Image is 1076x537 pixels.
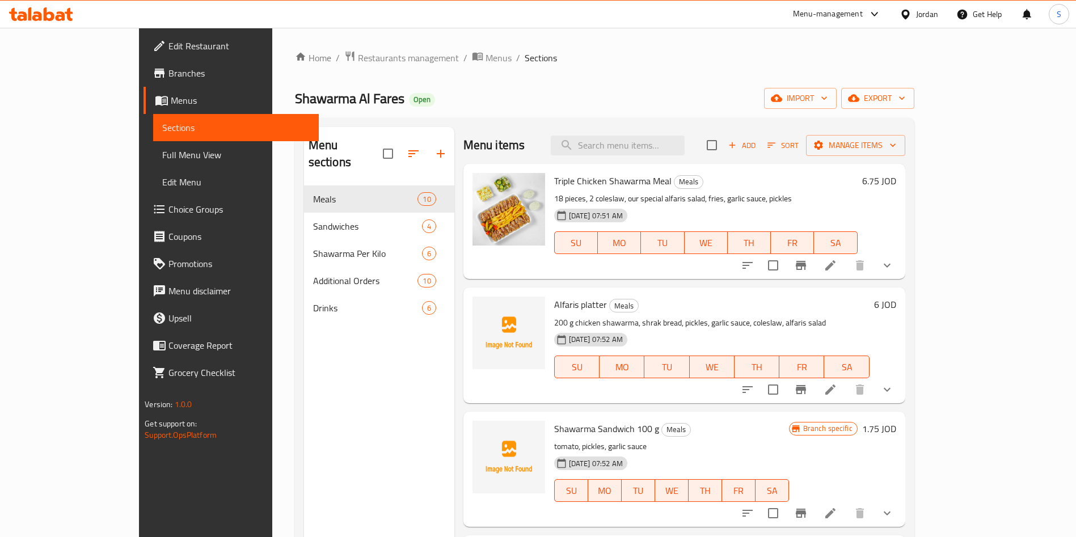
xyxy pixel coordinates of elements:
span: Add item [724,137,760,154]
button: SA [814,231,857,254]
span: Grocery Checklist [168,366,310,379]
p: 18 pieces, 2 coleslaw, our special alfaris salad, fries, garlic sauce, pickles [554,192,858,206]
svg: Show Choices [880,383,894,396]
img: Alfaris platter [472,297,545,369]
button: Manage items [806,135,905,156]
input: search [551,136,685,155]
li: / [516,51,520,65]
span: Select section [700,133,724,157]
a: Menus [144,87,319,114]
button: WE [655,479,689,502]
nav: breadcrumb [295,50,914,65]
span: Promotions [168,257,310,270]
a: Branches [144,60,319,87]
span: import [773,91,828,105]
span: 1.0.0 [175,397,192,412]
div: items [417,274,436,287]
button: TH [689,479,722,502]
span: Get support on: [145,416,197,431]
span: [DATE] 07:52 AM [564,458,627,469]
span: Select to update [761,253,785,277]
p: tomato, pickles, garlic sauce [554,439,789,454]
div: items [417,192,436,206]
span: MO [604,359,640,375]
span: Sections [162,121,310,134]
span: Additional Orders [313,274,418,287]
button: Add section [427,140,454,167]
span: Sort items [760,137,806,154]
span: Sections [525,51,557,65]
span: Sort [767,139,799,152]
nav: Menu sections [304,181,454,326]
div: Meals [313,192,418,206]
span: 6 [423,248,436,259]
button: delete [846,252,874,279]
div: Meals [661,423,691,437]
button: delete [846,376,874,403]
span: Menus [171,94,310,107]
span: SU [559,359,595,375]
span: S [1057,8,1061,20]
span: Select to update [761,378,785,401]
div: items [422,219,436,233]
a: Full Menu View [153,141,319,168]
h6: 6 JOD [874,297,896,312]
button: show more [874,376,901,403]
button: delete [846,500,874,527]
span: FR [784,359,820,375]
h2: Menu items [463,137,525,154]
a: Coverage Report [144,332,319,359]
button: MO [588,479,622,502]
svg: Show Choices [880,506,894,520]
span: Meals [674,175,703,188]
span: Shawarma Sandwich 100 g [554,420,659,437]
button: FR [771,231,814,254]
h2: Menu sections [309,137,383,171]
span: TU [645,235,680,251]
span: Upsell [168,311,310,325]
div: Meals10 [304,185,454,213]
p: 200 g chicken shawarma, shrak bread, pickles, garlic sauce, coleslaw, alfaris salad [554,316,870,330]
span: MO [593,483,617,499]
span: TH [732,235,766,251]
span: WE [694,359,730,375]
span: SU [559,235,593,251]
button: TU [644,356,689,378]
span: Meals [662,423,690,436]
svg: Show Choices [880,259,894,272]
span: Alfaris platter [554,296,607,313]
a: Choice Groups [144,196,319,223]
div: Open [409,93,435,107]
span: SA [829,359,864,375]
span: Add [727,139,757,152]
button: FR [722,479,756,502]
a: Upsell [144,305,319,332]
span: [DATE] 07:52 AM [564,334,627,345]
button: MO [598,231,641,254]
span: WE [689,235,723,251]
h6: 1.75 JOD [862,421,896,437]
button: sort-choices [734,252,761,279]
li: / [463,51,467,65]
button: TH [735,356,779,378]
div: Sandwiches4 [304,213,454,240]
button: WE [685,231,728,254]
span: Menus [486,51,512,65]
span: Edit Menu [162,175,310,189]
span: Version: [145,397,172,412]
span: Coverage Report [168,339,310,352]
span: WE [660,483,684,499]
button: SU [554,231,598,254]
button: MO [600,356,644,378]
button: sort-choices [734,376,761,403]
li: / [336,51,340,65]
span: Select to update [761,501,785,525]
div: Menu-management [793,7,863,21]
button: WE [690,356,735,378]
button: show more [874,500,901,527]
span: SU [559,483,584,499]
button: Sort [765,137,801,154]
button: show more [874,252,901,279]
div: Jordan [916,8,938,20]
